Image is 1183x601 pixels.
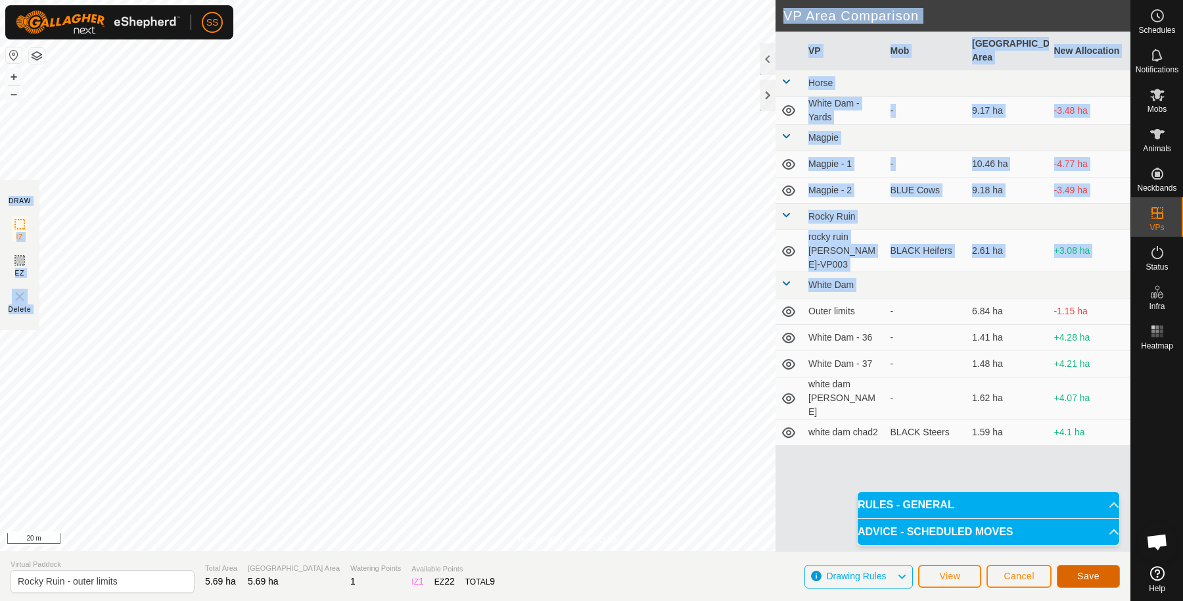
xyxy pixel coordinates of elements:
span: Virtual Paddock [11,559,195,570]
span: Horse [808,78,833,88]
td: +4.1 ha [1049,420,1131,446]
td: 9.17 ha [967,97,1049,125]
button: – [6,86,22,102]
td: +4.28 ha [1049,325,1131,351]
span: Available Points [411,564,495,575]
div: IZ [411,575,423,589]
span: EZ [15,268,25,278]
div: EZ [434,575,455,589]
td: 2.61 ha [967,230,1049,272]
button: + [6,69,22,85]
span: Cancel [1004,571,1034,581]
span: Schedules [1138,26,1175,34]
span: 5.69 ha [205,576,236,587]
td: white dam [PERSON_NAME] [803,377,885,420]
td: 1.62 ha [967,377,1049,420]
span: Rocky Ruin [808,211,856,222]
td: White Dam - 36 [803,325,885,351]
th: Mob [885,32,967,70]
span: RULES - GENERAL [858,500,954,510]
div: TOTAL [465,575,495,589]
span: Drawing Rules [826,571,886,581]
div: - [891,104,962,118]
td: Magpie - 1 [803,151,885,178]
span: 1 [350,576,356,587]
td: 6.84 ha [967,299,1049,325]
span: Notifications [1136,66,1178,74]
span: SS [206,16,219,30]
td: 1.41 ha [967,325,1049,351]
span: 22 [444,576,455,587]
td: Magpie - 2 [803,178,885,204]
td: 9.18 ha [967,178,1049,204]
td: +3.08 ha [1049,230,1131,272]
div: - [891,391,962,405]
span: IZ [16,232,24,242]
td: +4.07 ha [1049,377,1131,420]
span: Save [1077,571,1100,581]
span: ADVICE - SCHEDULED MOVES [858,527,1013,537]
td: 1.48 ha [967,351,1049,377]
span: Infra [1149,302,1165,310]
div: BLACK Heifers [891,244,962,258]
div: - [891,331,962,345]
span: Total Area [205,563,237,574]
span: White Dam [808,279,854,290]
span: VPs [1149,224,1164,231]
span: Neckbands [1137,184,1176,192]
span: View [939,571,960,581]
img: Gallagher Logo [16,11,180,34]
a: Contact Us [578,534,617,546]
a: Privacy Policy [513,534,563,546]
td: 10.46 ha [967,151,1049,178]
span: 1 [419,576,424,587]
button: Cancel [986,565,1052,588]
span: 9 [490,576,495,587]
th: [GEOGRAPHIC_DATA] Area [967,32,1049,70]
span: [GEOGRAPHIC_DATA] Area [248,563,340,574]
p-accordion-header: ADVICE - SCHEDULED MOVES [858,519,1119,545]
button: Save [1057,565,1120,588]
div: DRAW [9,196,31,206]
img: VP [12,289,28,304]
span: Status [1146,263,1168,271]
span: Heatmap [1141,342,1173,350]
a: Help [1131,561,1183,598]
td: -4.77 ha [1049,151,1131,178]
th: VP [803,32,885,70]
td: -3.48 ha [1049,97,1131,125]
td: -3.49 ha [1049,178,1131,204]
td: White Dam - 37 [803,351,885,377]
span: Help [1149,585,1165,592]
th: New Allocation [1049,32,1131,70]
button: View [918,565,981,588]
div: - [891,157,962,171]
span: 5.69 ha [248,576,279,587]
span: Animals [1143,145,1171,153]
h2: VP Area Comparison [783,8,1130,24]
td: -1.15 ha [1049,299,1131,325]
div: - [891,304,962,318]
div: BLACK Steers [891,425,962,439]
div: BLUE Cows [891,183,962,197]
span: Mobs [1148,105,1167,113]
button: Map Layers [29,48,45,64]
td: Outer limits [803,299,885,325]
p-accordion-header: RULES - GENERAL [858,492,1119,518]
td: White Dam - Yards [803,97,885,125]
span: Delete [9,304,32,314]
td: white dam chad2 [803,420,885,446]
div: - [891,357,962,371]
button: Reset Map [6,47,22,63]
td: rocky ruin [PERSON_NAME]-VP003 [803,230,885,272]
span: Watering Points [350,563,401,574]
td: +4.21 ha [1049,351,1131,377]
td: 1.59 ha [967,420,1049,446]
div: Open chat [1138,522,1177,562]
span: Magpie [808,132,839,143]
